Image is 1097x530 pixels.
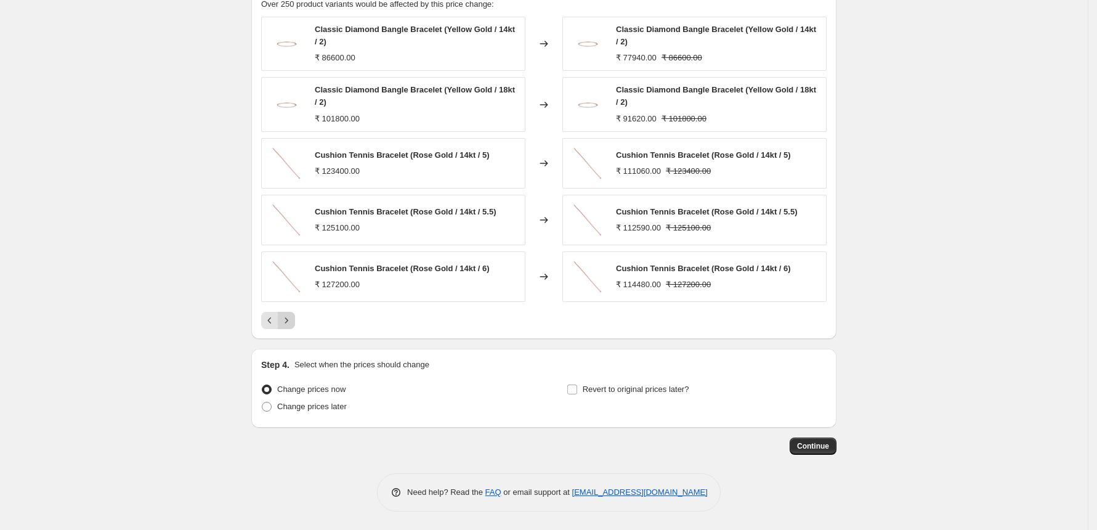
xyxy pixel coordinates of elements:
[616,113,657,125] div: ₹ 91620.00
[616,165,661,177] div: ₹ 111060.00
[277,385,346,394] span: Change prices now
[268,86,305,123] img: Classic-Diamond-Bangle-Bracelet-1-min_80x.jpg
[501,487,572,497] span: or email support at
[407,487,485,497] span: Need help? Read the
[616,264,791,273] span: Cushion Tennis Bracelet (Rose Gold / 14kt / 6)
[268,202,305,238] img: Cushion-Tennis-Diamond-Bracelet-1-min_80x.jpg
[315,222,360,234] div: ₹ 125100.00
[572,487,708,497] a: [EMAIL_ADDRESS][DOMAIN_NAME]
[569,258,606,295] img: Cushion-Tennis-Diamond-Bracelet-1-min_80x.jpg
[268,258,305,295] img: Cushion-Tennis-Diamond-Bracelet-1-min_80x.jpg
[315,165,360,177] div: ₹ 123400.00
[277,402,347,411] span: Change prices later
[569,202,606,238] img: Cushion-Tennis-Diamond-Bracelet-1-min_80x.jpg
[315,279,360,291] div: ₹ 127200.00
[315,150,490,160] span: Cushion Tennis Bracelet (Rose Gold / 14kt / 5)
[315,25,515,46] span: Classic Diamond Bangle Bracelet (Yellow Gold / 14kt / 2)
[569,86,606,123] img: Classic-Diamond-Bangle-Bracelet-1-min_80x.jpg
[616,52,657,64] div: ₹ 77940.00
[790,438,836,455] button: Continue
[662,52,702,64] strike: ₹ 86600.00
[616,207,798,216] span: Cushion Tennis Bracelet (Rose Gold / 14kt / 5.5)
[666,222,711,234] strike: ₹ 125100.00
[583,385,689,394] span: Revert to original prices later?
[569,145,606,182] img: Cushion-Tennis-Diamond-Bracelet-1-min_80x.jpg
[268,145,305,182] img: Cushion-Tennis-Diamond-Bracelet-1-min_80x.jpg
[616,85,816,107] span: Classic Diamond Bangle Bracelet (Yellow Gold / 18kt / 2)
[268,25,305,62] img: Classic-Diamond-Bangle-Bracelet-1-min_80x.jpg
[569,25,606,62] img: Classic-Diamond-Bangle-Bracelet-1-min_80x.jpg
[616,279,661,291] div: ₹ 114480.00
[315,113,360,125] div: ₹ 101800.00
[666,165,711,177] strike: ₹ 123400.00
[294,359,429,371] p: Select when the prices should change
[797,441,829,451] span: Continue
[261,312,295,329] nav: Pagination
[261,312,278,329] button: Previous
[616,222,661,234] div: ₹ 112590.00
[616,150,791,160] span: Cushion Tennis Bracelet (Rose Gold / 14kt / 5)
[485,487,501,497] a: FAQ
[315,264,490,273] span: Cushion Tennis Bracelet (Rose Gold / 14kt / 6)
[261,359,289,371] h2: Step 4.
[666,279,711,291] strike: ₹ 127200.00
[662,113,706,125] strike: ₹ 101800.00
[616,25,816,46] span: Classic Diamond Bangle Bracelet (Yellow Gold / 14kt / 2)
[315,52,355,64] div: ₹ 86600.00
[315,85,515,107] span: Classic Diamond Bangle Bracelet (Yellow Gold / 18kt / 2)
[315,207,496,216] span: Cushion Tennis Bracelet (Rose Gold / 14kt / 5.5)
[278,312,295,329] button: Next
